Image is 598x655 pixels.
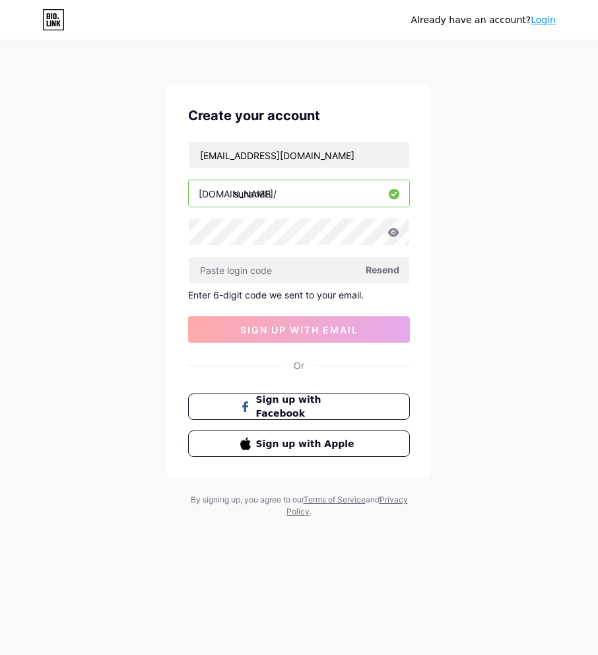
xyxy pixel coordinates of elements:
[240,324,358,335] span: sign up with email
[188,106,410,125] div: Create your account
[188,316,410,343] button: sign up with email
[188,289,410,300] div: Enter 6-digit code we sent to your email.
[256,393,358,421] span: Sign up with Facebook
[531,15,556,25] a: Login
[188,394,410,420] button: Sign up with Facebook
[187,494,411,518] div: By signing up, you agree to our and .
[188,431,410,457] button: Sign up with Apple
[189,142,409,168] input: Email
[256,437,358,451] span: Sign up with Apple
[304,495,366,504] a: Terms of Service
[294,359,304,372] div: Or
[366,263,399,277] span: Resend
[189,180,409,207] input: username
[199,187,277,201] div: [DOMAIN_NAME]/
[411,13,556,27] div: Already have an account?
[189,257,409,283] input: Paste login code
